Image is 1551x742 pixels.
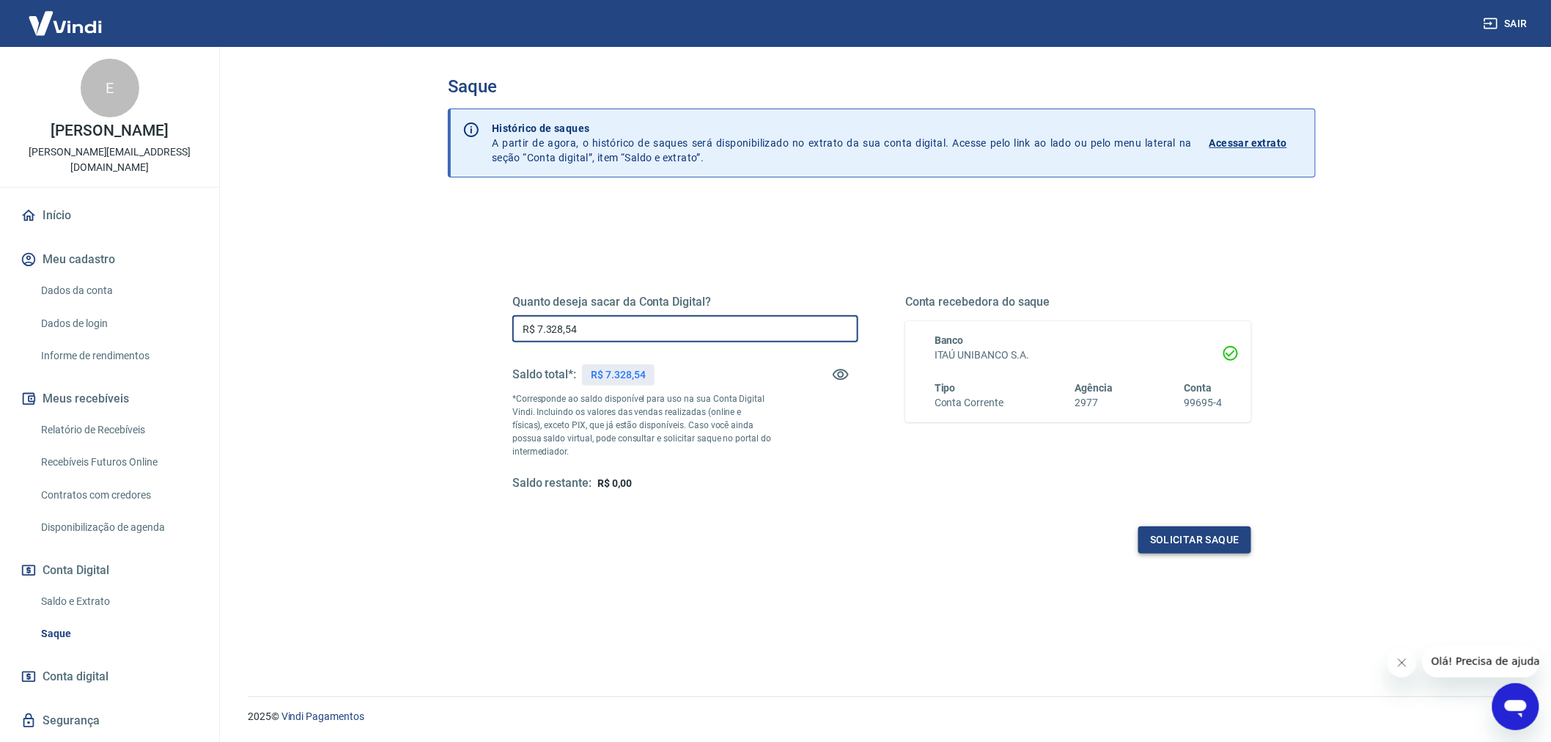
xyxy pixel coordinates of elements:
p: A partir de agora, o histórico de saques será disponibilizado no extrato da sua conta digital. Ac... [492,121,1192,165]
span: Banco [935,334,964,346]
p: 2025 © [248,709,1516,724]
p: [PERSON_NAME][EMAIL_ADDRESS][DOMAIN_NAME] [12,144,207,175]
span: Conta digital [43,666,108,687]
a: Dados da conta [35,276,202,306]
span: Tipo [935,382,956,394]
a: Conta digital [18,661,202,693]
a: Contratos com credores [35,480,202,510]
a: Disponibilização de agenda [35,513,202,543]
a: Saldo e Extrato [35,587,202,617]
span: Conta [1184,382,1212,394]
p: [PERSON_NAME] [51,123,168,139]
a: Dados de login [35,309,202,339]
span: R$ 0,00 [597,477,632,489]
a: Início [18,199,202,232]
h5: Saldo total*: [512,367,576,382]
a: Acessar extrato [1209,121,1303,165]
h6: Conta Corrente [935,395,1003,411]
a: Segurança [18,705,202,737]
h6: 2977 [1075,395,1113,411]
h6: ITAÚ UNIBANCO S.A. [935,348,1222,363]
img: Vindi [18,1,113,45]
a: Saque [35,619,202,649]
h6: 99695-4 [1184,395,1222,411]
span: Agência [1075,382,1113,394]
button: Solicitar saque [1138,526,1251,554]
p: *Corresponde ao saldo disponível para uso na sua Conta Digital Vindi. Incluindo os valores das ve... [512,392,772,458]
h3: Saque [448,76,1316,97]
a: Relatório de Recebíveis [35,415,202,445]
h5: Conta recebedora do saque [905,295,1251,309]
span: Olá! Precisa de ajuda? [9,10,123,22]
iframe: Mensagem da empresa [1423,645,1539,677]
p: Histórico de saques [492,121,1192,136]
button: Meus recebíveis [18,383,202,415]
div: E [81,59,139,117]
button: Meu cadastro [18,243,202,276]
p: Acessar extrato [1209,136,1287,150]
button: Sair [1481,10,1533,37]
a: Vindi Pagamentos [281,710,364,722]
h5: Quanto deseja sacar da Conta Digital? [512,295,858,309]
iframe: Botão para abrir a janela de mensagens [1492,683,1539,730]
iframe: Fechar mensagem [1388,648,1417,677]
a: Informe de rendimentos [35,341,202,371]
p: R$ 7.328,54 [591,367,645,383]
a: Recebíveis Futuros Online [35,447,202,477]
h5: Saldo restante: [512,476,592,491]
button: Conta Digital [18,554,202,587]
